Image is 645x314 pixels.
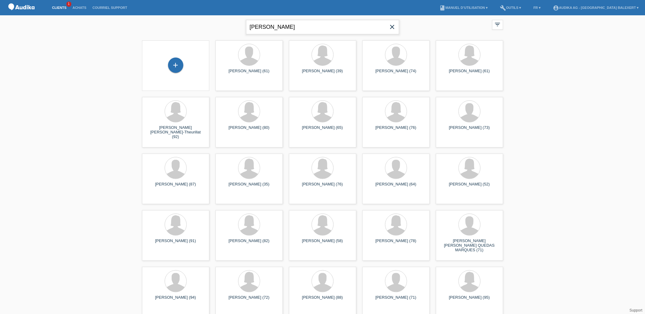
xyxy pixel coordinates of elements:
[497,6,524,9] a: buildOutils ▾
[389,23,396,31] i: close
[294,238,351,248] div: [PERSON_NAME] (58)
[441,69,498,78] div: [PERSON_NAME] (61)
[220,125,278,135] div: [PERSON_NAME] (80)
[294,69,351,78] div: [PERSON_NAME] (39)
[294,295,351,305] div: [PERSON_NAME] (88)
[66,2,71,7] span: 1
[441,295,498,305] div: [PERSON_NAME] (95)
[367,238,425,248] div: [PERSON_NAME] (78)
[367,69,425,78] div: [PERSON_NAME] (74)
[220,182,278,192] div: [PERSON_NAME] (35)
[69,6,89,9] a: Achats
[441,182,498,192] div: [PERSON_NAME] (52)
[439,5,445,11] i: book
[441,125,498,135] div: [PERSON_NAME] (73)
[147,295,204,305] div: [PERSON_NAME] (94)
[49,6,69,9] a: Clients
[6,12,37,17] a: POS — MF Group
[367,182,425,192] div: [PERSON_NAME] (64)
[553,5,559,11] i: account_circle
[246,20,399,34] input: Recherche...
[550,6,642,9] a: account_circleAudika AG - [GEOGRAPHIC_DATA] Balexert ▾
[220,295,278,305] div: [PERSON_NAME] (72)
[531,6,544,9] a: FR ▾
[147,125,204,136] div: [PERSON_NAME] [PERSON_NAME]-Theurillat (92)
[441,238,498,249] div: [PERSON_NAME] [PERSON_NAME] QUEDAS MARQUES (71)
[500,5,506,11] i: build
[494,21,501,28] i: filter_list
[220,69,278,78] div: [PERSON_NAME] (61)
[147,182,204,192] div: [PERSON_NAME] (87)
[630,308,643,312] a: Support
[147,238,204,248] div: [PERSON_NAME] (91)
[168,60,183,70] div: Enregistrer le client
[89,6,130,9] a: Courriel Support
[367,295,425,305] div: [PERSON_NAME] (71)
[294,182,351,192] div: [PERSON_NAME] (76)
[436,6,491,9] a: bookManuel d’utilisation ▾
[220,238,278,248] div: [PERSON_NAME] (82)
[367,125,425,135] div: [PERSON_NAME] (76)
[294,125,351,135] div: [PERSON_NAME] (65)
